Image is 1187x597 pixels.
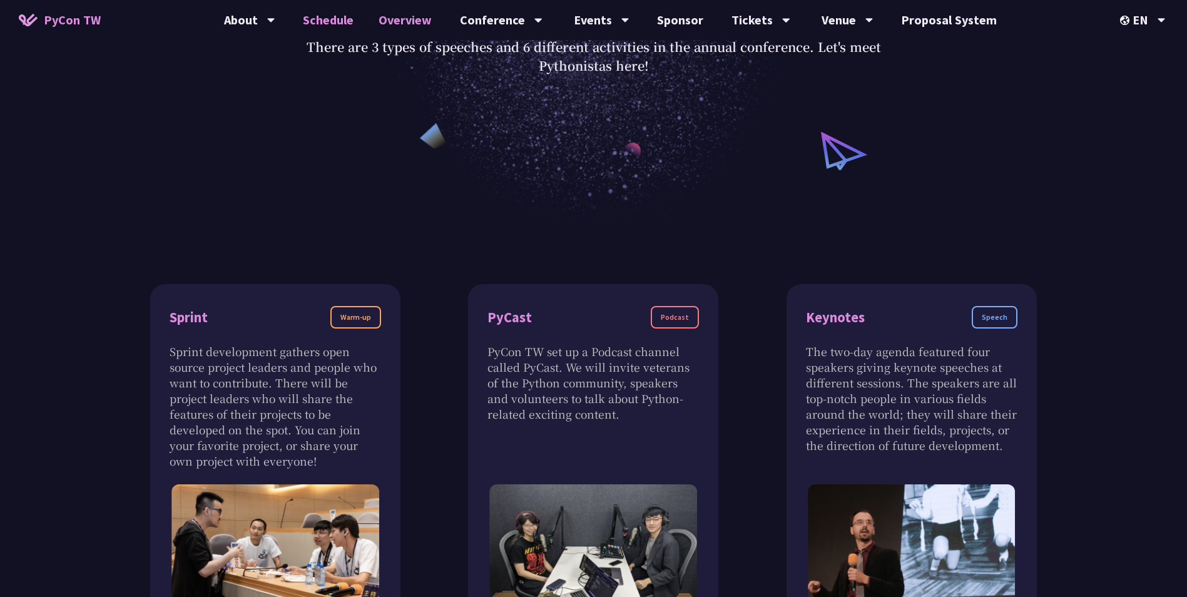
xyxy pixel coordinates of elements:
[170,307,208,329] div: Sprint
[44,11,101,29] span: PyCon TW
[19,14,38,26] img: Home icon of PyCon TW 2025
[806,344,1017,453] p: The two-day agenda featured four speakers giving keynote speeches at different sessions. The spea...
[972,306,1017,329] div: Speech
[330,306,381,329] div: Warm-up
[170,344,381,469] p: Sprint development gathers open source project leaders and people who want to contribute. There w...
[487,344,699,422] p: PyCon TW set up a Podcast channel called PyCast. We will invite veterans of the Python community,...
[487,307,532,329] div: PyCast
[1120,16,1133,25] img: Locale Icon
[651,306,699,329] div: Podcast
[806,307,865,329] div: Keynotes
[6,4,113,36] a: PyCon TW
[303,38,885,75] p: There are 3 types of speeches and 6 different activities in the annual conference. Let's meet Pyt...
